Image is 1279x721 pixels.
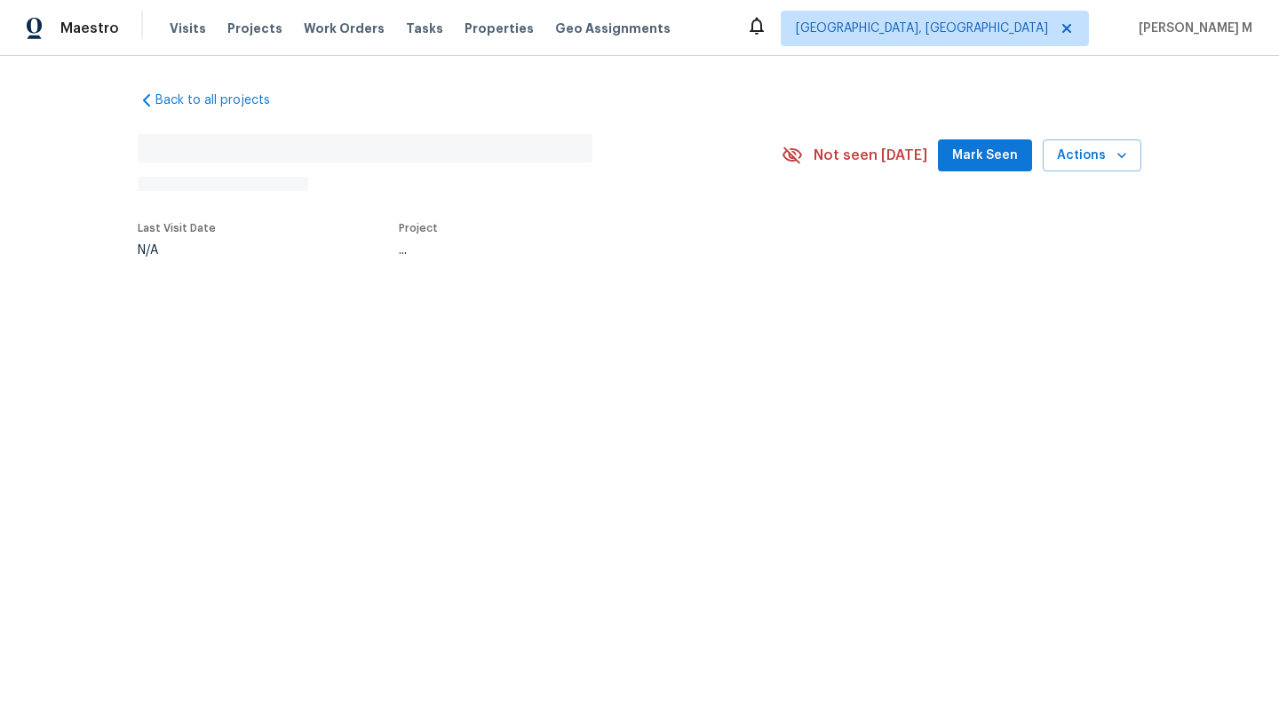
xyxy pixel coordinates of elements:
[1043,139,1141,172] button: Actions
[170,20,206,37] span: Visits
[1132,20,1252,37] span: [PERSON_NAME] M
[465,20,534,37] span: Properties
[399,244,740,257] div: ...
[555,20,671,37] span: Geo Assignments
[1057,145,1127,167] span: Actions
[138,91,308,109] a: Back to all projects
[938,139,1032,172] button: Mark Seen
[304,20,385,37] span: Work Orders
[60,20,119,37] span: Maestro
[138,223,216,234] span: Last Visit Date
[399,223,438,234] span: Project
[227,20,282,37] span: Projects
[952,145,1018,167] span: Mark Seen
[814,147,927,164] span: Not seen [DATE]
[138,244,216,257] div: N/A
[796,20,1048,37] span: [GEOGRAPHIC_DATA], [GEOGRAPHIC_DATA]
[406,22,443,35] span: Tasks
